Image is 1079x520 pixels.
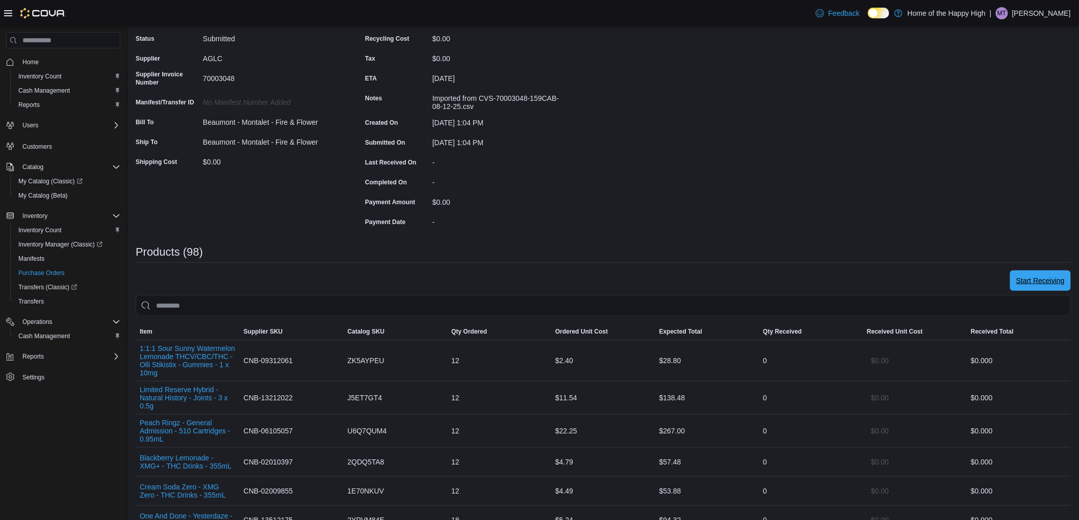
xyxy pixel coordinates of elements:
[365,74,377,83] label: ETA
[365,198,415,206] label: Payment Amount
[365,54,375,63] label: Tax
[348,425,387,437] span: U6Q7QUM4
[2,315,124,329] button: Operations
[971,425,1067,437] div: $0.00 0
[18,332,70,340] span: Cash Management
[447,481,551,501] div: 12
[871,393,889,403] span: $0.00
[18,72,62,80] span: Inventory Count
[10,174,124,188] a: My Catalog (Classic)
[136,118,154,126] label: Bill To
[136,98,194,106] label: Manifest/Transfer ID
[871,486,889,496] span: $0.00
[18,141,56,153] a: Customers
[2,370,124,385] button: Settings
[828,8,859,18] span: Feedback
[136,158,177,166] label: Shipping Cost
[14,224,120,236] span: Inventory Count
[14,224,66,236] a: Inventory Count
[18,350,48,363] button: Reports
[14,253,120,265] span: Manifests
[432,154,569,167] div: -
[244,392,293,404] span: CNB-13212022
[1016,276,1065,286] span: Start Receiving
[22,212,47,220] span: Inventory
[365,35,409,43] label: Recycling Cost
[432,214,569,226] div: -
[655,452,759,472] div: $57.48
[10,69,124,84] button: Inventory Count
[14,99,120,111] span: Reports
[203,134,340,146] div: Beaumont - Montalet - Fire & Flower
[551,323,655,340] button: Ordered Unit Cost
[18,56,120,68] span: Home
[14,281,120,293] span: Transfers (Classic)
[18,240,102,249] span: Inventory Manager (Classic)
[867,350,893,371] button: $0.00
[2,54,124,69] button: Home
[22,373,44,381] span: Settings
[22,121,38,129] span: Users
[908,7,986,19] p: Home of the Happy High
[10,294,124,309] button: Transfers
[2,209,124,223] button: Inventory
[14,330,74,342] a: Cash Management
[140,327,152,336] span: Item
[447,323,551,340] button: Qty Ordered
[10,84,124,98] button: Cash Management
[432,134,569,147] div: [DATE] 1:04 PM
[14,330,120,342] span: Cash Management
[136,323,240,340] button: Item
[244,354,293,367] span: CNB-09312061
[432,50,569,63] div: $0.00
[18,255,44,263] span: Manifests
[871,426,889,436] span: $0.00
[447,388,551,408] div: 12
[1012,7,1071,19] p: [PERSON_NAME]
[365,218,405,226] label: Payment Date
[14,267,120,279] span: Purchase Orders
[432,31,569,43] div: $0.00
[22,58,39,66] span: Home
[10,223,124,237] button: Inventory Count
[22,143,52,151] span: Customers
[18,161,120,173] span: Catalog
[244,485,293,497] span: CNB-02009855
[967,323,1071,340] button: Received Total
[18,101,40,109] span: Reports
[2,139,124,153] button: Customers
[14,85,74,97] a: Cash Management
[14,238,107,251] a: Inventory Manager (Classic)
[759,350,863,371] div: 0
[551,421,655,441] div: $22.25
[18,119,42,131] button: Users
[136,54,160,63] label: Supplier
[432,90,569,111] div: Imported from CVS-70003048-159CAB-08-12-25.csv
[14,99,44,111] a: Reports
[348,392,382,404] span: J5ET7GT4
[432,115,569,127] div: [DATE] 1:04 PM
[867,388,893,408] button: $0.00
[240,323,344,340] button: Supplier SKU
[10,266,124,280] button: Purchase Orders
[140,386,236,410] button: Limited Reserve Hybrid - Natural History - Joints - 3 x 0.5g
[551,350,655,371] div: $2.40
[432,174,569,186] div: -
[655,323,759,340] button: Expected Total
[136,35,155,43] label: Status
[365,178,407,186] label: Completed On
[18,269,65,277] span: Purchase Orders
[18,140,120,152] span: Customers
[10,329,124,343] button: Cash Management
[759,388,863,408] div: 0
[348,485,384,497] span: 1E70NKUV
[365,158,417,167] label: Last Received On
[20,8,66,18] img: Cova
[2,160,124,174] button: Catalog
[447,452,551,472] div: 12
[551,388,655,408] div: $11.54
[18,177,83,185] span: My Catalog (Classic)
[971,392,1067,404] div: $0.00 0
[10,237,124,252] a: Inventory Manager (Classic)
